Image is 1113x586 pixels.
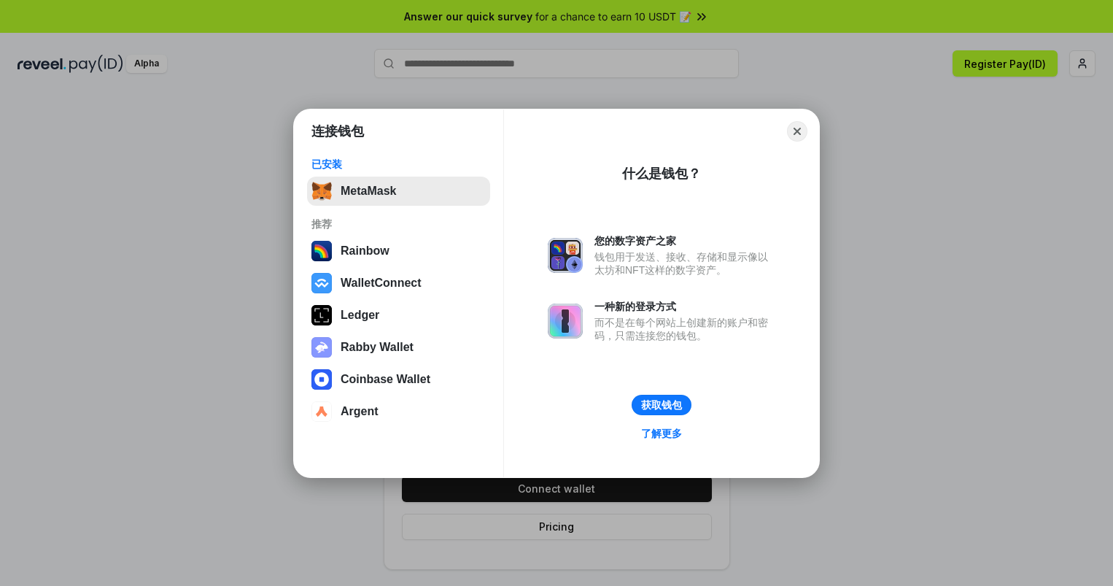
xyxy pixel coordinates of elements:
img: svg+xml,%3Csvg%20xmlns%3D%22http%3A%2F%2Fwww.w3.org%2F2000%2Fsvg%22%20fill%3D%22none%22%20viewBox... [311,337,332,358]
div: 什么是钱包？ [622,165,701,182]
div: 推荐 [311,217,486,231]
button: Rainbow [307,236,490,266]
button: Argent [307,397,490,426]
img: svg+xml,%3Csvg%20xmlns%3D%22http%3A%2F%2Fwww.w3.org%2F2000%2Fsvg%22%20fill%3D%22none%22%20viewBox... [548,238,583,273]
button: WalletConnect [307,269,490,298]
div: Argent [341,405,379,418]
div: Rabby Wallet [341,341,414,354]
div: Rainbow [341,244,389,258]
button: Close [787,121,807,142]
img: svg+xml,%3Csvg%20xmlns%3D%22http%3A%2F%2Fwww.w3.org%2F2000%2Fsvg%22%20width%3D%2228%22%20height%3... [311,305,332,325]
img: svg+xml,%3Csvg%20width%3D%2228%22%20height%3D%2228%22%20viewBox%3D%220%200%2028%2028%22%20fill%3D... [311,273,332,293]
img: svg+xml,%3Csvg%20width%3D%2228%22%20height%3D%2228%22%20viewBox%3D%220%200%2028%2028%22%20fill%3D... [311,401,332,422]
img: svg+xml,%3Csvg%20width%3D%22120%22%20height%3D%22120%22%20viewBox%3D%220%200%20120%20120%22%20fil... [311,241,332,261]
div: 一种新的登录方式 [594,300,775,313]
div: Coinbase Wallet [341,373,430,386]
div: WalletConnect [341,277,422,290]
h1: 连接钱包 [311,123,364,140]
div: 了解更多 [641,427,682,440]
img: svg+xml,%3Csvg%20fill%3D%22none%22%20height%3D%2233%22%20viewBox%3D%220%200%2035%2033%22%20width%... [311,181,332,201]
img: svg+xml,%3Csvg%20xmlns%3D%22http%3A%2F%2Fwww.w3.org%2F2000%2Fsvg%22%20fill%3D%22none%22%20viewBox... [548,304,583,339]
img: svg+xml,%3Csvg%20width%3D%2228%22%20height%3D%2228%22%20viewBox%3D%220%200%2028%2028%22%20fill%3D... [311,369,332,390]
div: 已安装 [311,158,486,171]
button: MetaMask [307,177,490,206]
button: Ledger [307,301,490,330]
button: Rabby Wallet [307,333,490,362]
div: 获取钱包 [641,398,682,412]
div: 您的数字资产之家 [594,234,775,247]
a: 了解更多 [632,424,691,443]
div: Ledger [341,309,379,322]
button: 获取钱包 [632,395,691,415]
div: 而不是在每个网站上创建新的账户和密码，只需连接您的钱包。 [594,316,775,342]
div: 钱包用于发送、接收、存储和显示像以太坊和NFT这样的数字资产。 [594,250,775,277]
div: MetaMask [341,185,396,198]
button: Coinbase Wallet [307,365,490,394]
